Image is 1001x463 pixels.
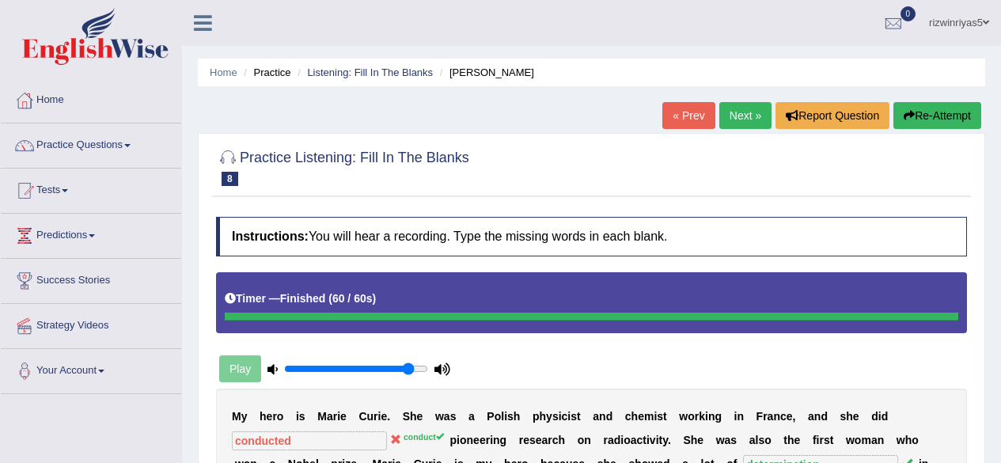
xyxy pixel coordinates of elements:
b: h [846,410,853,423]
b: c [780,410,787,423]
b: o [912,434,919,446]
b: a [768,410,774,423]
h4: You will hear a recording. Type the missing words in each blank. [216,217,967,256]
b: s [730,434,737,446]
b: y [546,410,552,423]
b: i [490,434,493,446]
b: i [337,410,340,423]
b: t [577,410,581,423]
b: a [608,434,614,446]
b: a [725,434,731,446]
b: w [679,410,688,423]
b: r [373,410,377,423]
b: u [367,410,374,423]
b: i [378,410,381,423]
li: Practice [240,65,290,80]
b: v [650,434,656,446]
b: Finished [280,292,326,305]
b: s [758,434,764,446]
b: n [814,410,821,423]
b: s [552,410,559,423]
b: i [656,434,659,446]
span: 0 [901,6,916,21]
b: t [783,434,787,446]
b: ( [328,292,332,305]
b: e [340,410,347,423]
a: Tests [1,169,181,208]
b: . [668,434,671,446]
b: c [562,410,568,423]
b: s [657,410,663,423]
b: r [695,410,699,423]
b: S [683,434,690,446]
b: t [659,434,663,446]
b: m [861,434,870,446]
b: i [705,410,708,423]
b: e [480,434,486,446]
a: Predictions [1,214,181,253]
b: , [793,410,796,423]
b: r [333,410,337,423]
b: s [824,434,830,446]
b: w [846,434,855,446]
b: h [691,434,698,446]
b: s [571,410,577,423]
b: e [523,434,529,446]
input: blank [232,431,387,450]
b: k [699,410,705,423]
sup: conduct [404,432,444,442]
b: a [593,410,599,423]
button: Report Question [775,102,889,129]
b: d [606,410,613,423]
b: e [853,410,859,423]
b: o [277,410,284,423]
b: a [444,410,450,423]
b: r [486,434,490,446]
b: h [540,410,547,423]
b: e [697,434,703,446]
li: [PERSON_NAME] [436,65,534,80]
b: o [855,434,862,446]
b: h [559,434,566,446]
b: P [487,410,494,423]
b: i [646,434,650,446]
b: . [387,410,390,423]
b: o [688,410,695,423]
b: a [542,434,548,446]
b: c [636,434,643,446]
b: i [878,410,882,423]
b: M [317,410,327,423]
b: d [614,434,621,446]
a: Listening: Fill In The Blanks [307,66,433,78]
b: S [403,410,410,423]
b: Instructions: [232,230,309,243]
b: n [737,410,744,423]
b: i [817,434,820,446]
b: s [450,410,457,423]
b: w [897,434,905,446]
b: s [840,410,847,423]
b: t [830,434,834,446]
b: h [631,410,639,423]
b: o [495,410,502,423]
b: m [644,410,654,423]
b: w [716,434,725,446]
b: y [241,410,248,423]
a: Next » [719,102,772,129]
b: n [599,410,606,423]
b: r [763,410,767,423]
b: g [715,410,722,423]
b: 60 / 60s [332,292,373,305]
b: e [638,410,644,423]
a: Home [210,66,237,78]
a: Home [1,78,181,118]
h5: Timer — [225,293,376,305]
b: e [794,434,801,446]
b: h [787,434,794,446]
b: M [232,410,241,423]
b: c [625,410,631,423]
b: a [808,410,814,423]
b: i [734,410,737,423]
b: r [603,434,607,446]
b: a [749,434,756,446]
